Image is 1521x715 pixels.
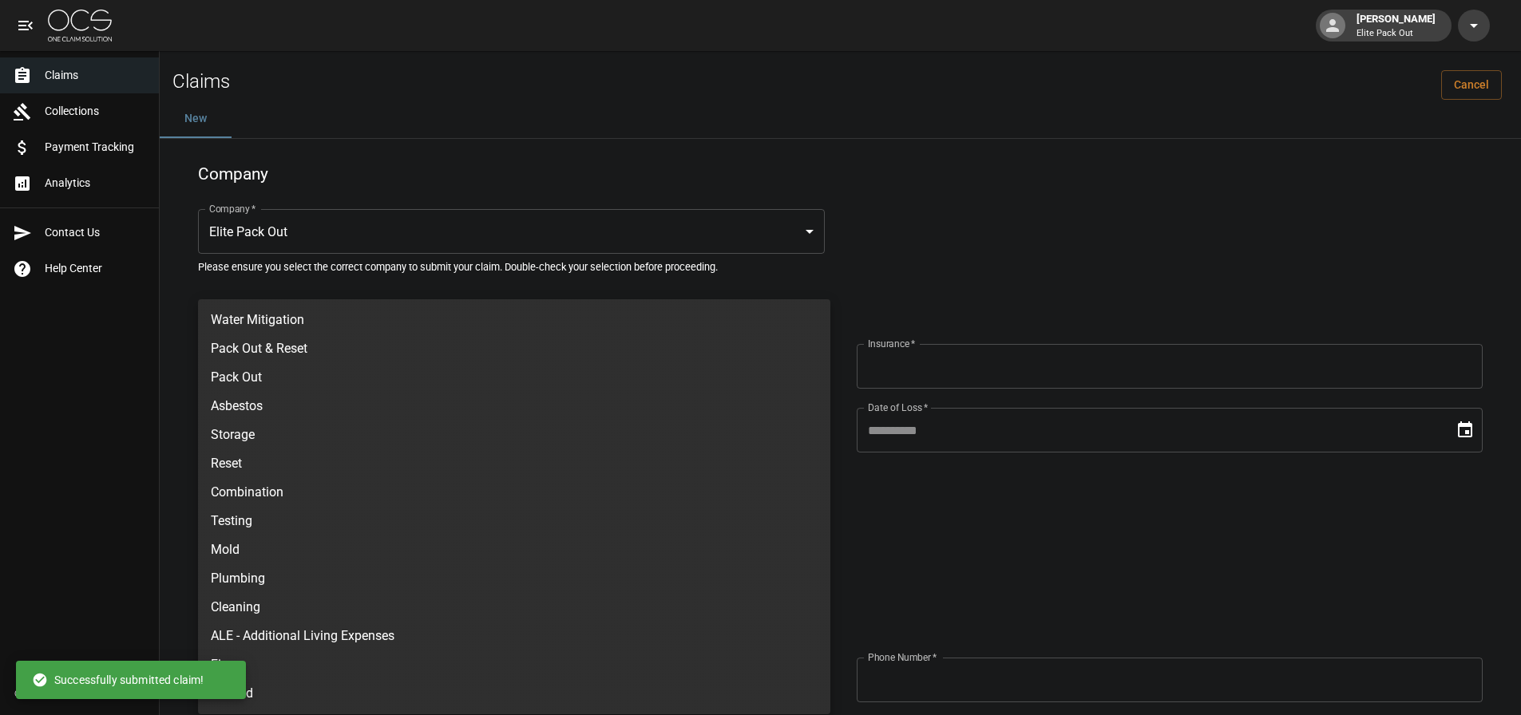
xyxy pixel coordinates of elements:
li: Mold [198,535,830,564]
li: Testing [198,507,830,535]
li: Rebuild [198,679,830,708]
li: Plumbing [198,564,830,593]
li: Combination [198,478,830,507]
div: Successfully submitted claim! [32,666,204,694]
li: Storage [198,421,830,449]
li: ALE - Additional Living Expenses [198,622,830,650]
li: Pack Out & Reset [198,334,830,363]
li: Asbestos [198,392,830,421]
li: Water Mitigation [198,306,830,334]
li: Fire [198,650,830,679]
li: Pack Out [198,363,830,392]
li: Reset [198,449,830,478]
li: Cleaning [198,593,830,622]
